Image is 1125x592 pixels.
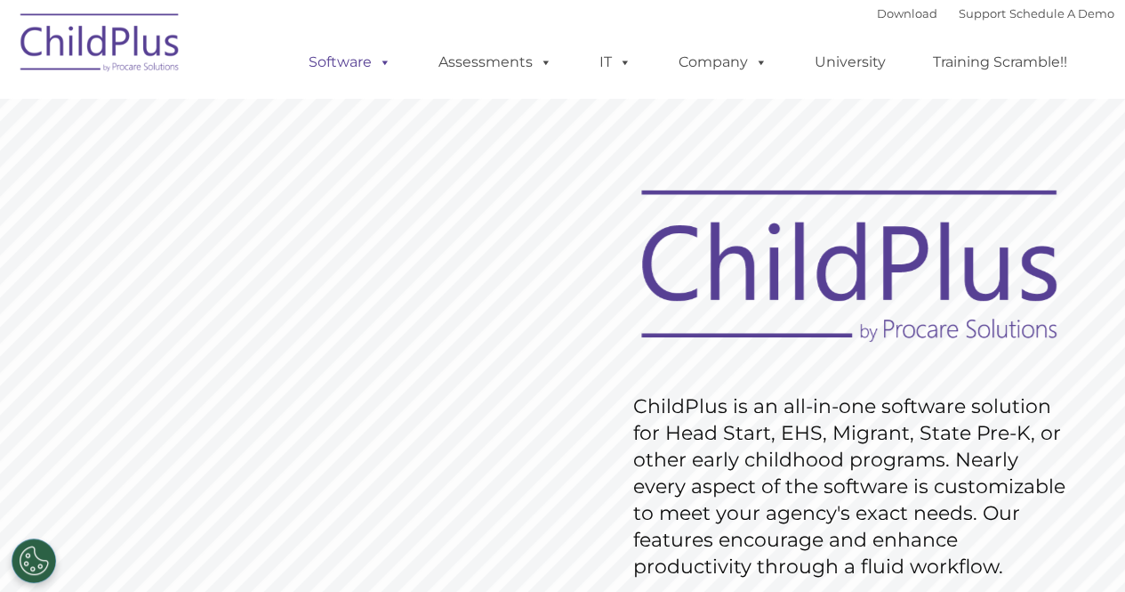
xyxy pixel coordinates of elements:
[959,6,1006,20] a: Support
[12,539,56,583] button: Cookies Settings
[12,1,189,90] img: ChildPlus by Procare Solutions
[877,6,937,20] a: Download
[582,45,649,80] a: IT
[915,45,1085,80] a: Training Scramble!!
[797,45,904,80] a: University
[421,45,570,80] a: Assessments
[291,45,409,80] a: Software
[661,45,785,80] a: Company
[877,6,1114,20] font: |
[1009,6,1114,20] a: Schedule A Demo
[633,393,1074,580] rs-layer: ChildPlus is an all-in-one software solution for Head Start, EHS, Migrant, State Pre-K, or other ...
[1036,507,1125,592] iframe: Chat Widget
